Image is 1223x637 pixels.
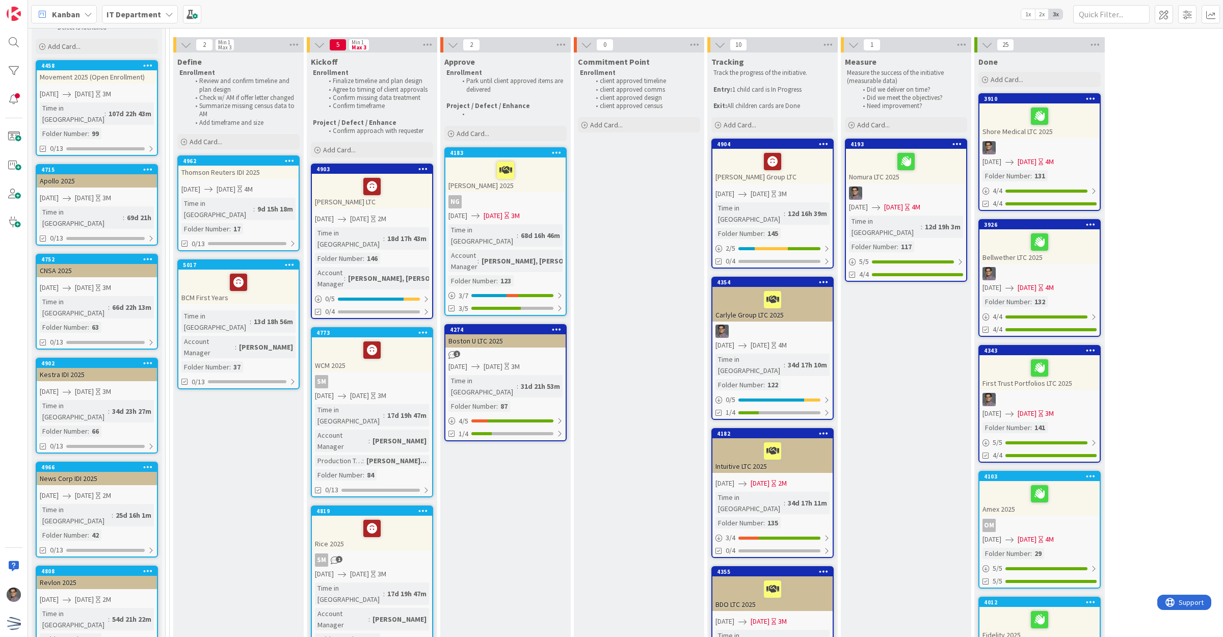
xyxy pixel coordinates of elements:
div: 4274Boston U LTC 2025 [445,325,566,348]
div: Time in [GEOGRAPHIC_DATA] [849,216,921,238]
div: 63 [89,322,101,333]
div: 3910 [979,94,1100,103]
span: [DATE] [315,390,334,401]
div: Nomura LTC 2025 [846,149,966,183]
div: Kestra IDI 2025 [37,368,157,381]
span: 0/13 [50,143,63,154]
span: : [88,128,89,139]
div: Folder Number [715,379,763,390]
span: 0/13 [50,233,63,244]
div: Account Manager [315,430,368,452]
a: 4274Boston U LTC 2025[DATE][DATE]3MTime in [GEOGRAPHIC_DATA]:31d 21h 53mFolder Number:874/51/4 [444,324,567,441]
span: 0/13 [192,377,205,387]
div: 4M [778,340,787,351]
div: CNSA 2025 [37,264,157,277]
div: [PERSON_NAME], [PERSON_NAME] [479,255,596,267]
div: 0/5 [712,393,833,406]
span: [DATE] [884,202,903,213]
span: [DATE] [1018,156,1036,167]
a: 4458Movement 2025 (Open Enrollment)[DATE][DATE]3MTime in [GEOGRAPHIC_DATA]:107d 22h 43mFolder Num... [36,60,158,156]
div: 141 [1032,422,1048,433]
div: 4902 [37,359,157,368]
div: Folder Number [181,361,229,373]
div: Folder Number [40,322,88,333]
div: 18d 17h 43m [385,233,429,244]
div: 4773 [316,329,432,336]
div: Account Manager [315,267,344,289]
span: [DATE] [350,390,369,401]
span: [DATE] [40,193,59,203]
span: [DATE] [484,210,502,221]
span: : [763,379,765,390]
div: 3M [778,189,787,199]
div: 4354 [717,279,833,286]
div: 4458 [41,62,157,69]
span: : [363,253,364,264]
div: 2/5 [712,242,833,255]
div: Folder Number [181,223,229,234]
div: Folder Number [982,422,1030,433]
div: 4966 [37,463,157,472]
span: 4/4 [993,450,1002,461]
div: 3M [511,361,520,372]
img: CS [849,187,862,200]
div: Account Manager [448,250,477,272]
div: 3910Shore Medical LTC 2025 [979,94,1100,138]
span: [DATE] [448,210,467,221]
div: 4904 [712,140,833,149]
span: 4 / 5 [459,416,468,427]
div: 4966 [41,464,157,471]
div: 132 [1032,296,1048,307]
span: [DATE] [1018,282,1036,293]
span: : [250,316,251,327]
div: Folder Number [715,228,763,239]
div: 5017BCM First Years [178,260,299,304]
div: 12d 16h 39m [785,208,830,219]
b: IT Department [107,9,161,19]
div: 4M [1045,282,1054,293]
img: CS [715,325,729,338]
div: Bellwether LTC 2025 [979,229,1100,264]
div: Movement 2025 (Open Enrollment) [37,70,157,84]
div: 3M [378,390,386,401]
div: 4183[PERSON_NAME] 2025 [445,148,566,192]
span: : [344,273,345,284]
div: 4962Thomson Reuters IDI 2025 [178,156,299,179]
div: 122 [765,379,781,390]
div: Time in [GEOGRAPHIC_DATA] [181,198,253,220]
div: 4183 [450,149,566,156]
div: Boston U LTC 2025 [445,334,566,348]
div: 4103Amex 2025 [979,472,1100,516]
span: : [921,221,922,232]
div: Time in [GEOGRAPHIC_DATA] [40,400,108,422]
span: [DATE] [715,189,734,199]
div: Time in [GEOGRAPHIC_DATA] [40,206,123,229]
div: NG [448,195,462,208]
div: [PERSON_NAME] [370,435,429,446]
div: 4902 [41,360,157,367]
span: : [517,230,518,241]
span: [DATE] [75,89,94,99]
span: [DATE] [1018,408,1036,419]
div: 3M [102,386,111,397]
img: CS [982,141,996,154]
a: 4904[PERSON_NAME] Group LTC[DATE][DATE]3MTime in [GEOGRAPHIC_DATA]:12d 16h 39mFolder Number:1452/... [711,139,834,269]
div: Folder Number [315,253,363,264]
div: 3/7 [445,289,566,302]
span: : [1030,422,1032,433]
div: Production Team Contact [315,455,362,466]
div: Folder Number [40,426,88,437]
div: 4103 [979,472,1100,481]
div: Folder Number [982,296,1030,307]
div: 2M [378,214,386,224]
div: 5/5 [846,255,966,268]
div: 13d 18h 56m [251,316,296,327]
span: 0/13 [50,337,63,348]
a: 4903[PERSON_NAME] LTC[DATE][DATE]2MTime in [GEOGRAPHIC_DATA]:18d 17h 43mFolder Number:146Account ... [311,164,433,319]
div: 4182 [712,429,833,438]
a: 4715Apollo 2025[DATE][DATE]3MTime in [GEOGRAPHIC_DATA]:69d 21h0/13 [36,164,158,246]
div: 146 [364,253,380,264]
div: 3M [102,193,111,203]
div: 4962 [183,157,299,165]
div: Folder Number [40,128,88,139]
